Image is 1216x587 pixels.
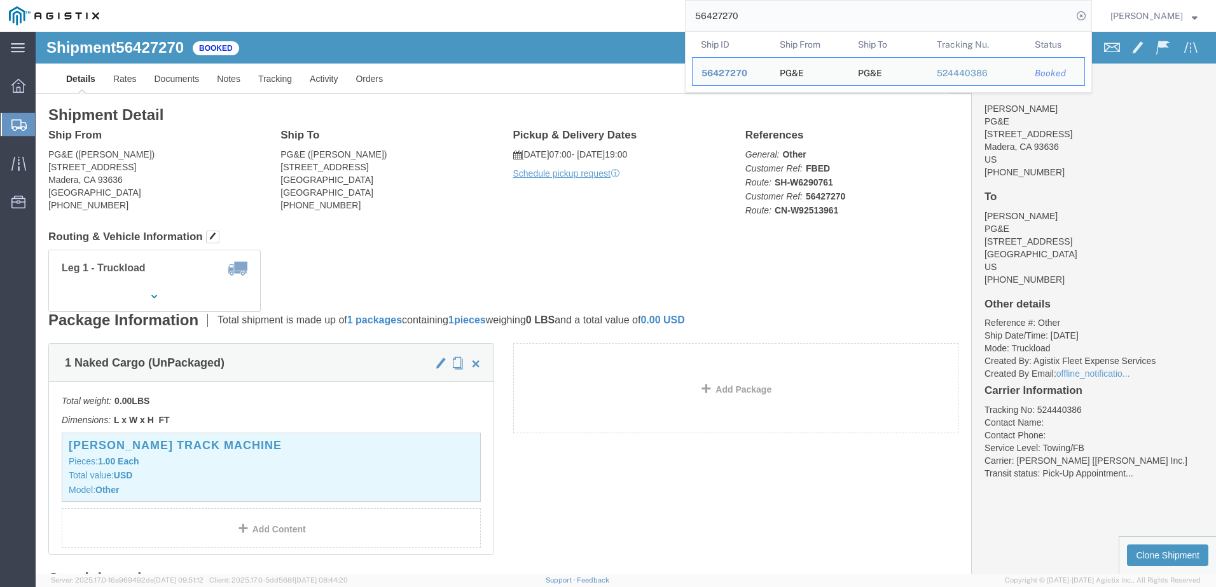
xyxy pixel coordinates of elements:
input: Search for shipment number, reference number [686,1,1072,31]
div: PG&E [780,58,804,85]
table: Search Results [692,32,1091,92]
a: Support [546,576,577,584]
th: Ship From [771,32,850,57]
div: 56427270 [701,67,762,80]
span: Server: 2025.17.0-16a969492de [51,576,204,584]
div: PG&E [858,58,882,85]
span: 56427270 [701,68,747,78]
span: Deni Smith [1110,9,1183,23]
th: Status [1026,32,1085,57]
button: [PERSON_NAME] [1110,8,1198,24]
div: Booked [1035,67,1075,80]
span: [DATE] 09:51:12 [154,576,204,584]
img: logo [9,6,99,25]
th: Tracking Nu. [928,32,1026,57]
th: Ship ID [692,32,771,57]
iframe: FS Legacy Container [36,32,1216,574]
span: Copyright © [DATE]-[DATE] Agistix Inc., All Rights Reserved [1005,575,1201,586]
span: [DATE] 08:44:20 [294,576,348,584]
div: 524440386 [937,67,1018,80]
a: Feedback [577,576,609,584]
span: Client: 2025.17.0-5dd568f [209,576,348,584]
th: Ship To [849,32,928,57]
